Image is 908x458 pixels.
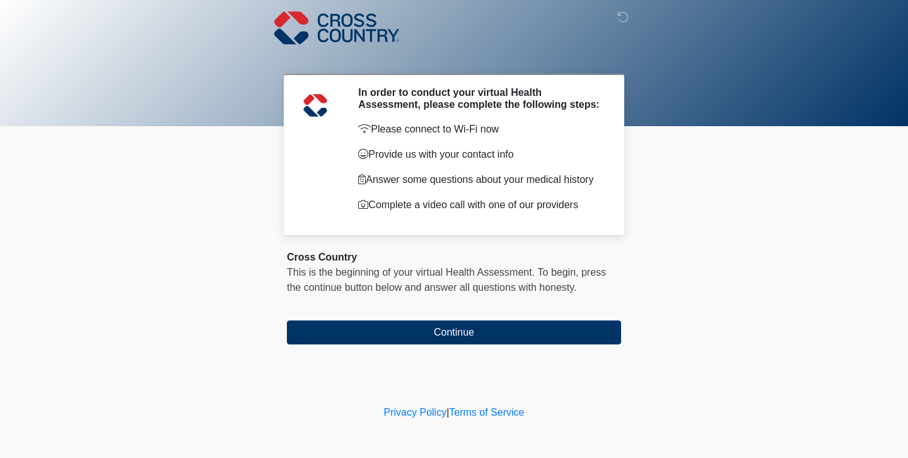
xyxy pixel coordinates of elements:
a: | [446,407,449,418]
h1: ‎ ‎ ‎ [277,45,631,69]
span: This is the beginning of your virtual Health Assessment. [287,267,535,278]
p: Please connect to Wi-Fi now [358,122,602,137]
span: press the continue button below and answer all questions with honesty. [287,267,606,293]
p: Complete a video call with one of our providers [358,197,602,213]
a: Terms of Service [449,407,524,418]
div: Cross Country [287,250,621,265]
span: To begin, [538,267,581,278]
a: Privacy Policy [384,407,447,418]
button: Continue [287,320,621,344]
p: Provide us with your contact info [358,147,602,162]
p: Answer some questions about your medical history [358,172,602,187]
h2: In order to conduct your virtual Health Assessment, please complete the following steps: [358,86,602,110]
img: Cross Country Logo [274,9,399,46]
img: Agent Avatar [296,86,334,124]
